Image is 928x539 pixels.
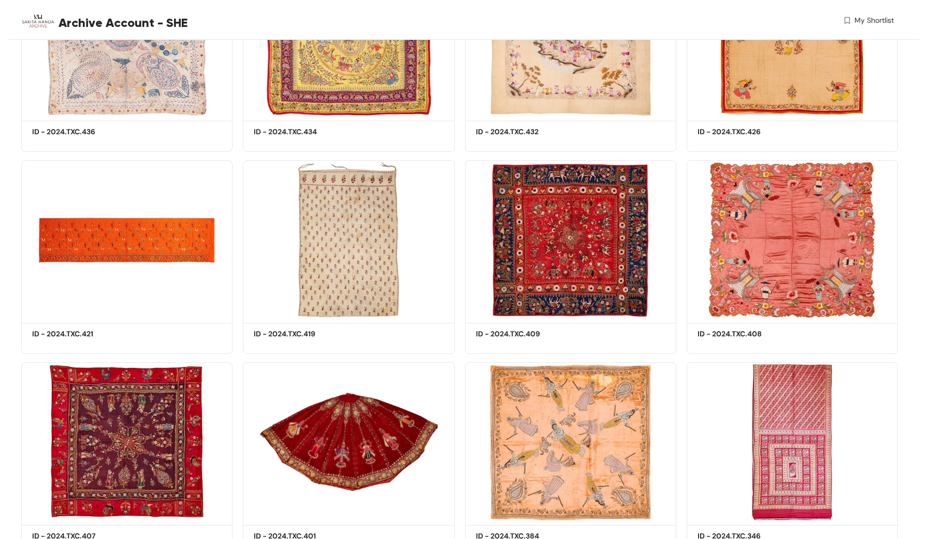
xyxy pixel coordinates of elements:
img: c36a1245-a93e-4f47-b1ec-b683ddb68b3c [687,362,898,522]
img: a1af6781-cd61-473a-8a98-d0864f549b42 [687,160,898,320]
h5: ID - 2024.TXC.436 [32,126,120,137]
img: 09c3e47c-87ac-492f-bb22-abefc2adc5e4 [465,362,676,522]
h5: ID - 2024.TXC.432 [476,126,564,137]
img: b88636b4-acd2-4c61-9deb-b16b2015d729 [465,160,676,320]
img: wishlist [843,15,852,26]
span: My Shortlist [854,15,894,26]
img: Buyer Portal [21,4,55,38]
h5: ID - 2024.TXC.419 [254,329,342,339]
img: b70274fd-138e-407d-8df6-a927472163b8 [21,160,233,320]
img: e77c4033-6213-477f-b566-2443473b989f [243,160,454,320]
h5: ID - 2024.TXC.426 [698,126,786,137]
img: 3eabcad4-b3e2-48eb-817a-a40d84c9ee39 [243,362,454,522]
h5: ID - 2024.TXC.408 [698,329,786,339]
img: bb1da503-baee-4fdc-9ce0-d02cd16b74a7 [21,362,233,522]
h5: ID - 2024.TXC.434 [254,126,342,137]
h5: ID - 2024.TXC.409 [476,329,564,339]
span: Archive Account - SHE [59,13,187,32]
h5: ID - 2024.TXC.421 [32,329,120,339]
